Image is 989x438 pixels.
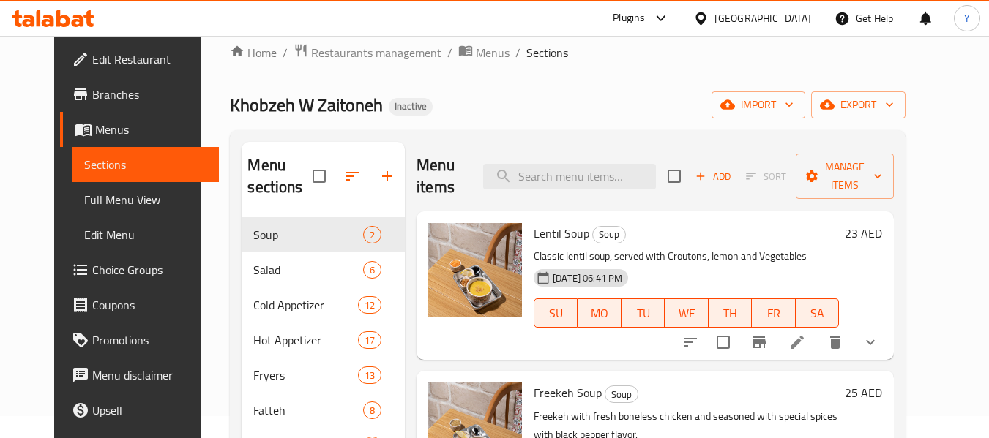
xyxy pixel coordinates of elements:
[311,44,441,61] span: Restaurants management
[92,50,208,68] span: Edit Restaurant
[253,366,357,384] span: Fryers
[476,44,510,61] span: Menus
[60,77,220,112] a: Branches
[364,404,381,418] span: 8
[534,298,578,328] button: SU
[622,298,665,328] button: TU
[659,161,690,192] span: Select section
[230,88,383,121] span: Khobzeh W Zaitoneh
[447,44,452,61] li: /
[364,228,381,242] span: 2
[578,298,621,328] button: MO
[60,393,220,428] a: Upsell
[92,366,208,384] span: Menu disclaimer
[534,382,602,404] span: Freekeh Soup
[712,91,805,118] button: import
[389,100,433,113] span: Inactive
[709,298,752,328] button: TH
[304,161,335,192] span: Select all sections
[534,222,589,244] span: Lentil Soup
[845,382,882,403] h6: 25 AED
[964,10,970,26] span: Y
[823,96,894,114] span: export
[92,296,208,314] span: Coupons
[253,226,363,243] span: Soup
[92,86,208,103] span: Branches
[60,112,220,147] a: Menus
[242,217,405,252] div: Soup2
[853,325,888,360] button: show more
[714,10,811,26] div: [GEOGRAPHIC_DATA]
[811,91,906,118] button: export
[845,223,882,243] h6: 23 AED
[84,156,208,173] span: Sections
[253,401,363,419] span: Fatteh
[363,261,381,279] div: items
[515,44,520,61] li: /
[363,401,381,419] div: items
[242,252,405,287] div: Salad6
[92,401,208,419] span: Upsell
[253,331,357,349] span: Hot Appetizer
[253,296,357,314] div: Cold Appetizer
[84,226,208,243] span: Edit Menu
[673,325,708,360] button: sort-choices
[742,325,777,360] button: Branch-specific-item
[690,165,736,188] span: Add item
[534,247,839,265] p: Classic lentil soup, served with Croutons, lemon and Vegetables
[862,333,879,351] svg: Show Choices
[758,303,789,324] span: FR
[283,44,288,61] li: /
[458,43,510,62] a: Menus
[796,298,839,328] button: SA
[547,271,628,285] span: [DATE] 06:41 PM
[242,358,405,393] div: Fryers13
[364,263,381,277] span: 6
[60,252,220,287] a: Choice Groups
[807,158,882,195] span: Manage items
[788,333,806,351] a: Edit menu item
[796,154,894,199] button: Manage items
[242,287,405,322] div: Cold Appetizer12
[714,303,746,324] span: TH
[417,154,466,198] h2: Menu items
[389,98,433,116] div: Inactive
[526,44,568,61] span: Sections
[736,165,796,188] span: Select section first
[605,386,638,403] span: Soup
[627,303,659,324] span: TU
[671,303,702,324] span: WE
[818,325,853,360] button: delete
[752,298,795,328] button: FR
[72,147,220,182] a: Sections
[95,121,208,138] span: Menus
[358,331,381,349] div: items
[592,226,626,243] div: Soup
[92,261,208,279] span: Choice Groups
[358,296,381,314] div: items
[242,393,405,428] div: Fatteh8
[60,287,220,322] a: Coupons
[335,159,370,194] span: Sort sections
[359,333,381,347] span: 17
[242,322,405,358] div: Hot Appetizer17
[294,43,441,62] a: Restaurants management
[359,298,381,312] span: 12
[230,43,906,62] nav: breadcrumb
[665,298,708,328] button: WE
[253,261,363,279] span: Salad
[84,191,208,208] span: Full Menu View
[359,369,381,382] span: 13
[613,10,645,27] div: Plugins
[428,223,522,317] img: Lentil Soup
[72,182,220,217] a: Full Menu View
[802,303,833,324] span: SA
[540,303,572,324] span: SU
[370,159,405,194] button: Add section
[723,96,794,114] span: import
[593,226,625,243] span: Soup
